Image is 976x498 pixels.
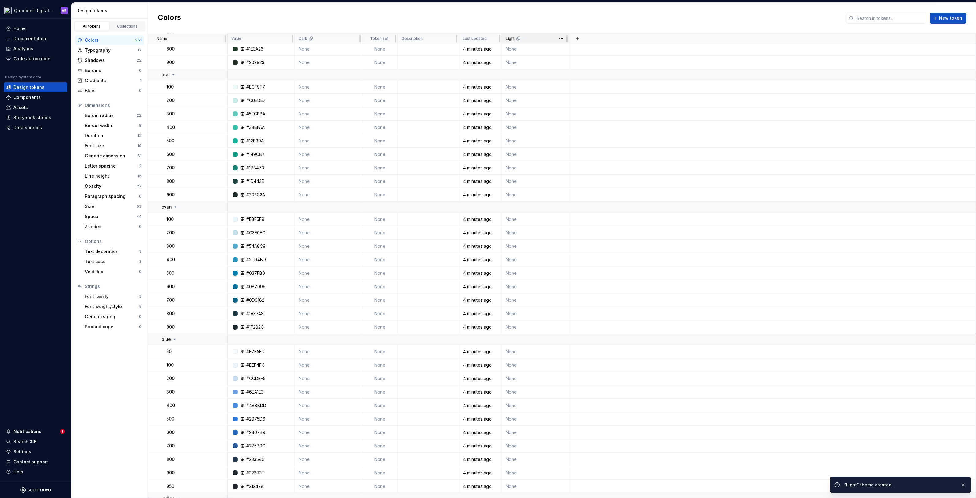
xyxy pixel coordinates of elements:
[139,164,142,168] div: 2
[13,94,41,100] div: Components
[85,153,138,159] div: Generic dimension
[362,266,398,280] td: None
[502,280,569,293] td: None
[85,173,138,179] div: Line height
[166,178,175,184] p: 800
[295,80,362,94] td: None
[82,181,144,191] a: Opacity27
[295,42,362,56] td: None
[460,284,501,290] div: 4 minutes ago
[295,188,362,202] td: None
[166,443,175,449] p: 700
[166,46,175,52] p: 800
[295,266,362,280] td: None
[166,151,175,157] p: 600
[13,125,42,131] div: Data sources
[166,429,175,436] p: 600
[85,224,139,230] div: Z-index
[362,121,398,134] td: None
[4,447,67,457] a: Settings
[139,294,142,299] div: 3
[502,226,569,240] td: None
[246,192,265,198] div: #202C2A
[85,88,139,94] div: Blurs
[502,213,569,226] td: None
[502,94,569,107] td: None
[14,8,53,14] div: Quadient Digital Design System
[13,469,23,475] div: Help
[370,36,389,41] p: Token set
[82,171,144,181] a: Line height15
[82,247,144,256] a: Text decoration3
[246,165,264,171] div: #178473
[502,240,569,253] td: None
[13,56,51,62] div: Code automation
[362,188,398,202] td: None
[362,399,398,412] td: None
[502,358,569,372] td: None
[362,439,398,453] td: None
[362,161,398,175] td: None
[85,37,135,43] div: Colors
[295,358,362,372] td: None
[166,311,175,317] p: 800
[4,427,67,436] button: Notifications1
[362,226,398,240] td: None
[246,270,265,276] div: #037FB0
[362,253,398,266] td: None
[85,102,142,108] div: Dimensions
[502,293,569,307] td: None
[460,311,501,317] div: 4 minutes ago
[82,111,144,120] a: Border radius22
[4,92,67,102] a: Components
[60,429,65,434] span: 1
[362,148,398,161] td: None
[295,161,362,175] td: None
[166,257,175,263] p: 400
[939,15,962,21] span: New token
[85,324,139,330] div: Product copy
[246,257,266,263] div: #2C94BD
[502,412,569,426] td: None
[362,107,398,121] td: None
[460,429,501,436] div: 4 minutes ago
[13,459,48,465] div: Contact support
[166,124,175,130] p: 400
[460,151,501,157] div: 4 minutes ago
[506,36,515,41] p: Light
[460,257,501,263] div: 4 minutes ago
[82,222,144,232] a: Z-index0
[166,402,175,409] p: 400
[135,38,142,43] div: 251
[854,13,926,24] input: Search in tokens...
[295,399,362,412] td: None
[502,426,569,439] td: None
[460,443,501,449] div: 4 minutes ago
[246,230,265,236] div: #C3E0EC
[246,349,265,355] div: #F7FAFD
[166,84,174,90] p: 100
[362,358,398,372] td: None
[362,320,398,334] td: None
[138,153,142,158] div: 61
[166,192,175,198] p: 900
[502,439,569,453] td: None
[5,75,41,80] div: Design system data
[295,280,362,293] td: None
[502,372,569,385] td: None
[82,141,144,151] a: Font size19
[460,389,501,395] div: 4 minutes ago
[362,94,398,107] td: None
[166,97,175,104] p: 200
[246,402,266,409] div: #4B8BDD
[246,362,265,368] div: #EEF4FC
[295,372,362,385] td: None
[138,143,142,148] div: 19
[82,191,144,201] a: Paragraph spacing0
[4,34,67,43] a: Documentation
[166,165,175,171] p: 700
[460,416,501,422] div: 4 minutes ago
[246,429,265,436] div: #2867B9
[460,297,501,303] div: 4 minutes ago
[4,24,67,33] a: Home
